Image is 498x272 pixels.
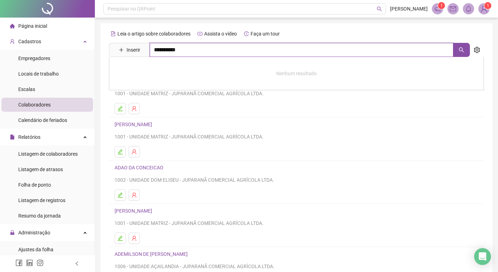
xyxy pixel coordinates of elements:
span: home [10,24,15,28]
span: user-delete [131,106,137,111]
a: ADEMILSON DE [PERSON_NAME] [115,251,190,257]
span: Listagem de colaboradores [18,151,78,157]
span: Leia o artigo sobre colaboradores [117,31,190,37]
span: file-text [111,31,116,36]
div: 1001 - UNIDADE MATRIZ - JUPARANÃ COMERCIAL AGRÍCOLA LTDA. [115,90,478,97]
span: Escalas [18,86,35,92]
span: edit [117,235,123,241]
span: Inserir [127,46,140,54]
img: 85736 [479,4,489,14]
span: search [459,47,464,53]
div: 1001 - UNIDADE MATRIZ - JUPARANÃ COMERCIAL AGRÍCOLA LTDA. [115,133,478,141]
span: Folha de ponto [18,182,51,188]
span: left [75,261,79,266]
a: [PERSON_NAME] [115,208,154,214]
span: Empregadores [18,56,50,61]
span: search [377,6,382,12]
span: Locais de trabalho [18,71,59,77]
div: 1001 - UNIDADE MATRIZ - JUPARANÃ COMERCIAL AGRÍCOLA LTDA. [115,219,478,227]
span: instagram [37,259,44,266]
span: Resumo da jornada [18,213,61,219]
span: Calendário de feriados [18,117,67,123]
button: Inserir [113,44,146,56]
span: Assista o vídeo [204,31,237,37]
span: user-add [10,39,15,44]
span: file [10,135,15,140]
span: Ajustes da folha [18,247,53,252]
span: setting [474,47,480,53]
span: user-delete [131,192,137,198]
span: bell [465,6,472,12]
span: edit [117,192,123,198]
sup: 1 [438,2,445,9]
a: ADAO DA CONCEICAO [115,165,166,170]
span: user-delete [131,235,137,241]
span: Colaboradores [18,102,51,108]
span: Nenhum resultado [276,71,317,76]
div: Open Intercom Messenger [474,248,491,265]
span: facebook [15,259,22,266]
span: 1 [487,3,489,8]
span: edit [117,149,123,155]
span: Faça um tour [251,31,280,37]
span: linkedin [26,259,33,266]
div: 1002 - UNIDADE DOM ELISEU - JUPARANÃ COMERCIAL AGRÍCOLA LTDA. [115,176,478,184]
span: Administração [18,230,50,235]
div: 1006 - UNIDADE AÇAILANDIA - JUPARANÃ COMERCIAL AGRÍCOLA LTDA. [115,263,478,270]
a: [PERSON_NAME] [115,122,154,127]
span: 1 [440,3,443,8]
span: notification [434,6,441,12]
span: edit [117,106,123,111]
span: user-delete [131,149,137,155]
span: mail [450,6,456,12]
sup: Atualize o seu contato no menu Meus Dados [484,2,491,9]
span: Relatórios [18,134,40,140]
span: [PERSON_NAME] [390,5,428,13]
span: Cadastros [18,39,41,44]
span: Listagem de registros [18,197,65,203]
span: Listagem de atrasos [18,167,63,172]
span: plus [119,47,124,52]
span: youtube [198,31,202,36]
span: history [244,31,249,36]
span: lock [10,230,15,235]
span: Página inicial [18,23,47,29]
